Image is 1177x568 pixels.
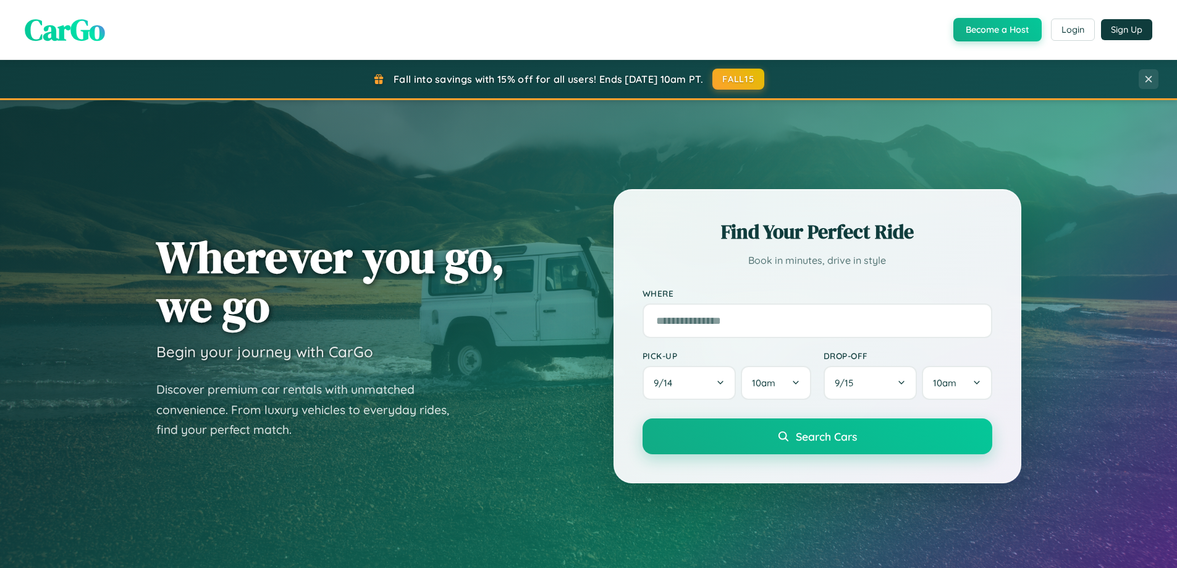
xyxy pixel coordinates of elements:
[741,366,811,400] button: 10am
[953,18,1042,41] button: Become a Host
[25,9,105,50] span: CarGo
[824,366,918,400] button: 9/15
[1051,19,1095,41] button: Login
[156,379,465,440] p: Discover premium car rentals with unmatched convenience. From luxury vehicles to everyday rides, ...
[933,377,956,389] span: 10am
[643,366,736,400] button: 9/14
[156,342,373,361] h3: Begin your journey with CarGo
[796,430,857,443] span: Search Cars
[643,350,811,361] label: Pick-up
[835,377,859,389] span: 9 / 15
[712,69,764,90] button: FALL15
[643,288,992,299] label: Where
[824,350,992,361] label: Drop-off
[394,73,703,85] span: Fall into savings with 15% off for all users! Ends [DATE] 10am PT.
[654,377,678,389] span: 9 / 14
[1101,19,1152,40] button: Sign Up
[922,366,992,400] button: 10am
[752,377,775,389] span: 10am
[643,252,992,269] p: Book in minutes, drive in style
[156,232,505,330] h1: Wherever you go, we go
[643,418,992,454] button: Search Cars
[643,218,992,245] h2: Find Your Perfect Ride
